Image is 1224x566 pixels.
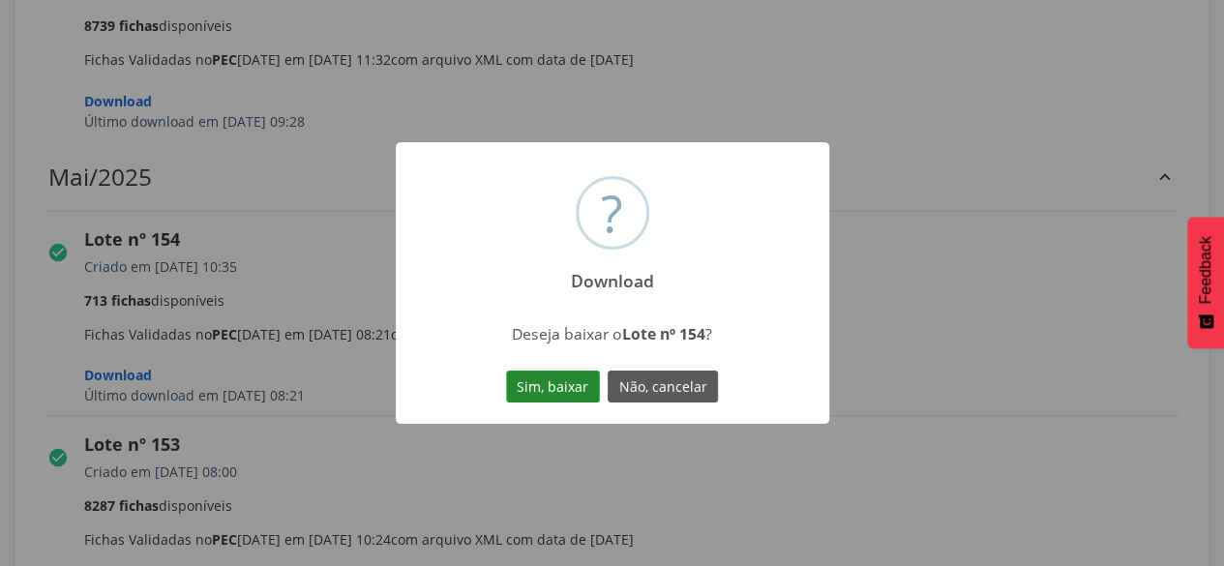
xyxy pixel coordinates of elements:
[622,323,705,344] strong: Lote nº 154
[441,323,783,344] div: Deseja baixar o ?
[553,257,671,291] h2: Download
[1197,236,1214,304] span: Feedback
[506,371,600,403] button: Sim, baixar
[1187,217,1224,348] button: Feedback - Mostrar pesquisa
[601,179,623,247] div: ?
[608,371,718,403] button: Não, cancelar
